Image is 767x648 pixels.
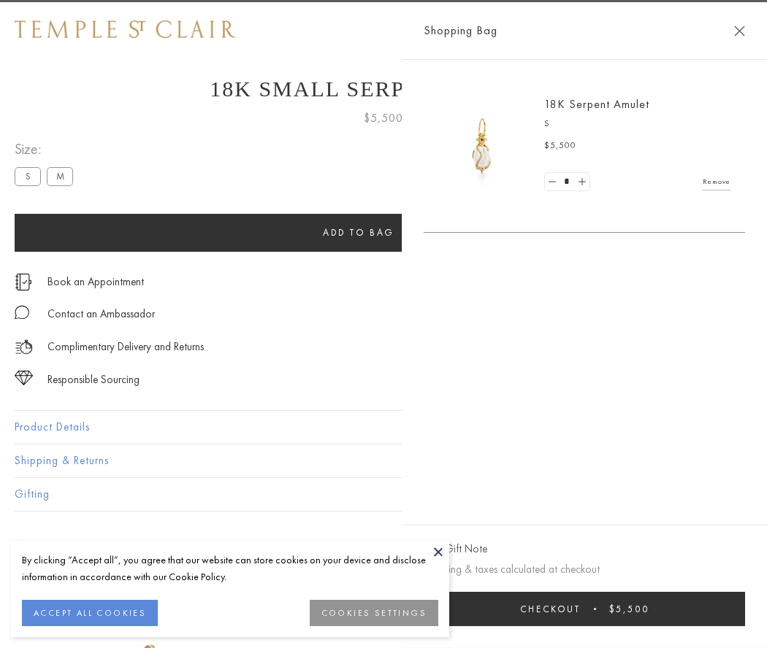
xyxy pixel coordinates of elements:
div: Responsible Sourcing [47,371,140,389]
div: By clicking “Accept all”, you agree that our website can store cookies on your device and disclos... [22,552,438,585]
span: Size: [15,137,79,161]
h1: 18K Small Serpent Amulet [15,77,752,101]
img: Temple St. Clair [15,20,235,38]
span: Shopping Bag [424,21,497,40]
span: Add to bag [323,226,394,239]
label: S [15,167,41,185]
button: Checkout $5,500 [424,592,745,626]
p: Complimentary Delivery and Returns [47,338,204,356]
img: MessageIcon-01_2.svg [15,305,29,320]
button: Close Shopping Bag [734,26,745,36]
a: Set quantity to 2 [574,173,589,191]
img: icon_delivery.svg [15,338,33,356]
a: 18K Serpent Amulet [544,96,649,112]
button: Product Details [15,411,752,444]
span: $5,500 [364,109,403,128]
button: Add to bag [15,214,703,252]
button: Gifting [15,478,752,511]
p: S [544,117,730,131]
a: Remove [703,174,730,190]
img: icon_appointment.svg [15,274,32,290]
img: icon_sourcing.svg [15,371,33,385]
label: M [47,167,73,185]
p: Shipping & taxes calculated at checkout [424,560,745,579]
span: $5,500 [609,603,649,615]
button: Shipping & Returns [15,444,752,477]
button: COOKIES SETTINGS [310,600,438,626]
span: Checkout [520,603,581,615]
div: Contact an Ambassador [47,305,155,323]
a: Set quantity to 0 [545,173,560,191]
button: ACCEPT ALL COOKIES [22,600,158,626]
a: Book an Appointment [47,274,144,290]
span: $5,500 [544,139,576,153]
button: Add Gift Note [424,540,487,558]
img: P51836-E11SERPPV [438,102,526,190]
